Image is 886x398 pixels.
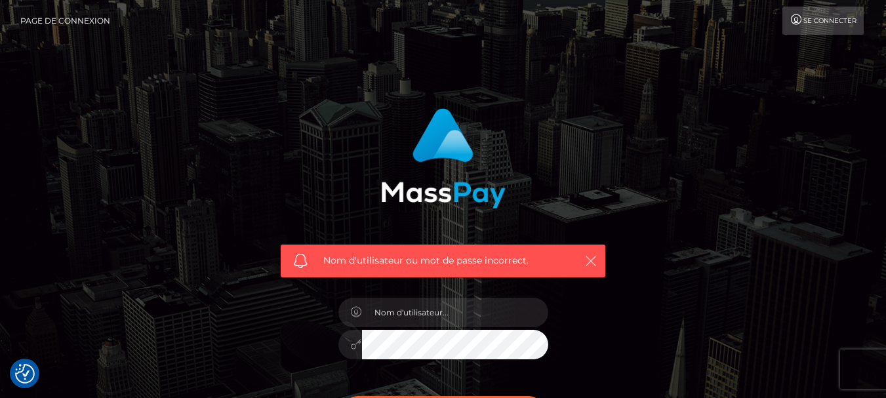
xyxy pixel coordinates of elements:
[15,364,35,384] img: Revoir le bouton de consentement
[15,364,35,384] button: Préférences de consentement
[381,108,506,209] img: Connexion MassPay
[20,16,110,26] font: Page de connexion
[362,298,548,327] input: Nom d'utilisateur...
[20,7,110,35] a: Page de connexion
[323,254,529,266] font: Nom d'utilisateur ou mot de passe incorrect.
[803,16,856,25] font: Se connecter
[782,7,864,35] a: Se connecter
